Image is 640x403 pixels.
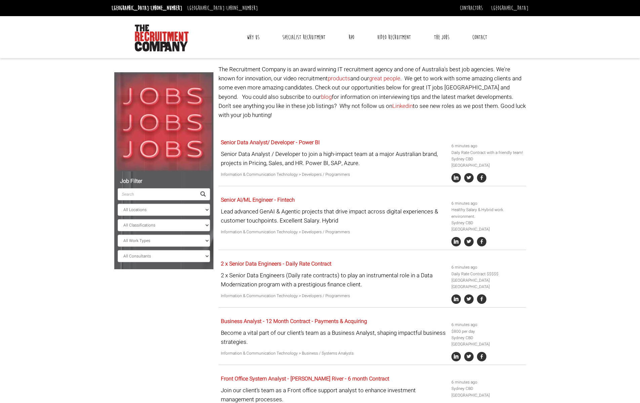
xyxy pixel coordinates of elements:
a: Contractors [460,4,483,12]
li: Daily Rate Contract with a friendly team! [451,150,523,156]
li: [GEOGRAPHIC_DATA]: [186,3,259,13]
a: Linkedin [392,102,413,110]
a: RPO [344,29,359,46]
li: [GEOGRAPHIC_DATA]: [110,3,184,13]
a: Video Recruitment [372,29,416,46]
a: 2 x Senior Data Engineers - Daily Rate Contract [221,260,331,268]
li: Sydney CBD [GEOGRAPHIC_DATA] [451,386,523,398]
li: Sydney CBD [GEOGRAPHIC_DATA] [451,335,523,348]
img: Jobs, Jobs, Jobs [114,72,213,171]
li: 6 minutes ago [451,200,523,207]
li: Sydney CBD [GEOGRAPHIC_DATA] [451,220,523,233]
p: Information & Communication Technology > Developers / Programmers [221,171,446,178]
p: Lead advanced GenAI & Agentic projects that drive impact across digital experiences & customer to... [221,207,446,225]
a: products [328,74,350,83]
a: Business Analyst - 12 Month Contract - Payments & Acquiring [221,317,367,325]
a: great people [369,74,400,83]
a: Specialist Recruitment [277,29,330,46]
li: Daily Rate Contract $$$$$ [451,271,523,277]
li: Healthy Salary & Hybrid work environment. [451,207,523,219]
p: Senior Data Analyst / Developer to join a high-impact team at a major Australian brand, projects ... [221,150,446,168]
p: Information & Communication Technology > Business / Systems Analysts [221,350,446,357]
li: $800 per day [451,328,523,335]
a: Why Us [242,29,265,46]
p: The Recruitment Company is an award winning IT recruitment agency and one of Australia's best job... [218,65,526,120]
a: [PHONE_NUMBER] [151,4,182,12]
li: 6 minutes ago [451,379,523,386]
p: 2 x Senior Data Engineers (Daily rate contracts) to play an instrumental role in a Data Moderniza... [221,271,446,289]
a: Senior Data Analyst/ Developer - Power BI [221,138,320,147]
a: [PHONE_NUMBER] [226,4,258,12]
p: Information & Communication Technology > Developers / Programmers [221,229,446,235]
input: Search [118,188,196,200]
a: blog [321,93,332,101]
p: Become a vital part of our client’s team as a Business Analyst, shaping impactful business strate... [221,328,446,347]
a: [GEOGRAPHIC_DATA] [491,4,528,12]
a: Contact [467,29,492,46]
li: [GEOGRAPHIC_DATA] [GEOGRAPHIC_DATA] [451,277,523,290]
li: 6 minutes ago [451,143,523,149]
li: Sydney CBD [GEOGRAPHIC_DATA] [451,156,523,169]
img: The Recruitment Company [135,25,189,51]
p: Information & Communication Technology > Developers / Programmers [221,293,446,299]
a: Front Office System Analyst - [PERSON_NAME] River - 6 month Contract [221,375,389,383]
li: 6 minutes ago [451,322,523,328]
a: The Jobs [429,29,454,46]
li: 6 minutes ago [451,264,523,271]
h5: Job Filter [118,178,210,185]
a: Senior AI/ML Engineer - Fintech [221,196,295,204]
